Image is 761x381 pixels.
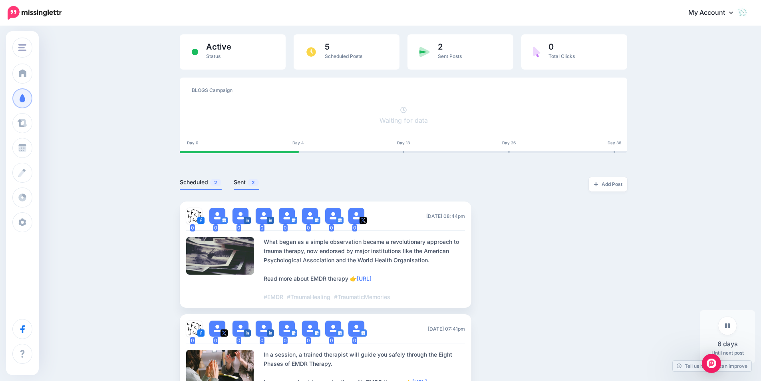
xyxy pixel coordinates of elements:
[180,178,222,187] a: Scheduled2
[206,53,221,59] span: Status
[287,293,330,300] span: #TraumaHealing
[221,329,228,337] img: twitter-square.png
[360,217,367,224] img: twitter-square.png
[210,179,221,186] span: 2
[267,329,274,337] img: linkedin-square.png
[186,208,202,224] img: 304940412_514149677377938_2776595006190808614_n-bsa155005.png
[334,293,390,300] span: #TraumaticMemories
[336,329,344,337] img: google_business-square.png
[248,179,259,186] span: 2
[264,237,465,301] div: What began as a simple observation became a revolutionary approach to trauma therapy, now endorse...
[594,182,598,187] img: plus-grey-dark.png
[438,43,462,51] span: 2
[325,208,341,224] img: user_default_image.png
[186,321,202,337] img: 304940412_514149677377938_2776595006190808614_n-bsa155005.png
[302,321,318,337] img: user_default_image.png
[325,53,362,59] span: Scheduled Posts
[380,106,428,124] a: Waiting for data
[702,354,721,373] div: Open Intercom Messenger
[232,321,248,337] img: user_default_image.png
[325,43,362,51] span: 5
[181,140,205,145] div: Day 0
[336,217,344,224] img: google_business-square.png
[313,217,320,224] img: google_business-square.png
[419,47,430,57] img: paper-plane-green.png
[497,140,521,145] div: Day 26
[192,86,615,95] div: BLOGS Campaign
[236,224,241,231] span: 0
[206,43,231,51] span: Active
[548,53,575,59] span: Total Clicks
[236,337,241,344] span: 0
[352,337,357,344] span: 0
[306,337,311,344] span: 0
[283,337,288,344] span: 0
[357,275,372,282] a: [URL]
[680,3,749,23] a: My Account
[260,337,264,344] span: 0
[438,53,462,59] span: Sent Posts
[232,208,248,224] img: user_default_image.png
[426,212,465,220] span: [DATE] 08:44pm
[306,46,317,58] img: clock.png
[256,321,272,337] img: user_default_image.png
[8,6,62,20] img: Missinglettr
[589,177,627,191] a: Add Post
[234,178,259,187] a: Sent2
[391,140,415,145] div: Day 13
[360,329,367,337] img: google_business-square.png
[325,321,341,337] img: user_default_image.png
[313,329,320,337] img: google_business-square.png
[533,46,540,58] img: pointer-purple.png
[213,337,218,344] span: 0
[279,208,295,224] img: user_default_image.png
[290,217,297,224] img: google_business-square.png
[190,224,195,231] span: 0
[673,361,751,371] a: Tell us how we can improve
[260,224,264,231] span: 0
[717,339,738,349] span: 6 days
[306,224,311,231] span: 0
[348,321,364,337] img: user_default_image.png
[244,217,251,224] img: linkedin-square.png
[548,43,575,51] span: 0
[329,224,334,231] span: 0
[352,224,357,231] span: 0
[190,337,195,344] span: 0
[428,325,465,333] span: [DATE] 07:41pm
[279,321,295,337] img: user_default_image.png
[209,208,225,224] img: user_default_image.png
[286,140,310,145] div: Day 4
[244,329,251,337] img: linkedin-square.png
[264,293,283,300] span: #EMDR
[256,208,272,224] img: user_default_image.png
[18,44,26,51] img: menu.png
[197,217,205,224] img: facebook-square.png
[209,321,225,337] img: user_default_image.png
[290,329,297,337] img: google_business-square.png
[329,337,334,344] span: 0
[348,208,364,224] img: user_default_image.png
[302,208,318,224] img: user_default_image.png
[700,310,755,363] div: Until next post
[283,224,288,231] span: 0
[213,224,218,231] span: 0
[602,140,626,145] div: Day 36
[221,217,228,224] img: google_business-square.png
[197,329,205,337] img: facebook-square.png
[267,217,274,224] img: linkedin-square.png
